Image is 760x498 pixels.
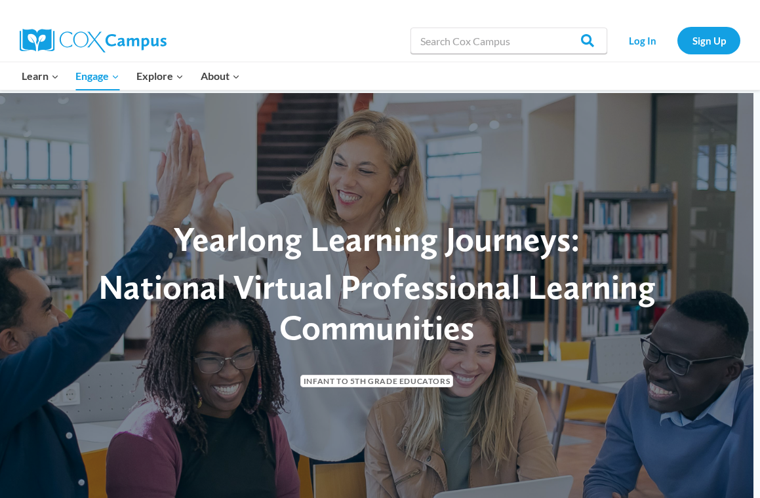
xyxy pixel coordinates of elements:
[614,27,740,54] nav: Secondary Navigation
[300,375,453,387] span: Infant to 5th Grade Educators
[22,67,59,85] span: Learn
[20,29,167,52] img: Cox Campus
[174,218,580,259] span: Yearlong Learning Journeys:
[98,266,656,348] span: National Virtual Professional Learning Communities
[136,67,184,85] span: Explore
[201,67,240,85] span: About
[410,28,607,54] input: Search Cox Campus
[614,27,671,54] a: Log In
[75,67,119,85] span: Engage
[677,27,740,54] a: Sign Up
[13,62,248,90] nav: Primary Navigation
